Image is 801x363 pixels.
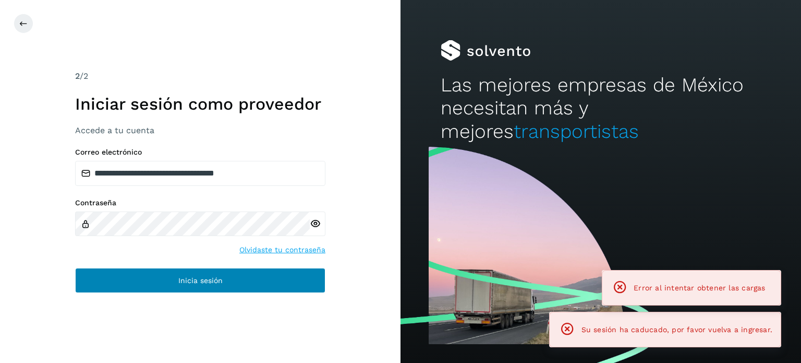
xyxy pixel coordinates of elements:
[75,70,325,83] div: /2
[178,277,223,284] span: Inicia sesión
[75,268,325,293] button: Inicia sesión
[75,71,80,81] span: 2
[75,125,325,135] h3: Accede a tu cuenta
[75,148,325,157] label: Correo electrónico
[581,325,772,334] span: Su sesión ha caducado, por favor vuelva a ingresar.
[514,120,639,143] span: transportistas
[75,94,325,114] h1: Iniciar sesión como proveedor
[634,284,765,292] span: Error al intentar obtener las cargas
[75,198,325,207] label: Contraseña
[239,244,325,255] a: Olvidaste tu contraseña
[441,74,761,143] h2: Las mejores empresas de México necesitan más y mejores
